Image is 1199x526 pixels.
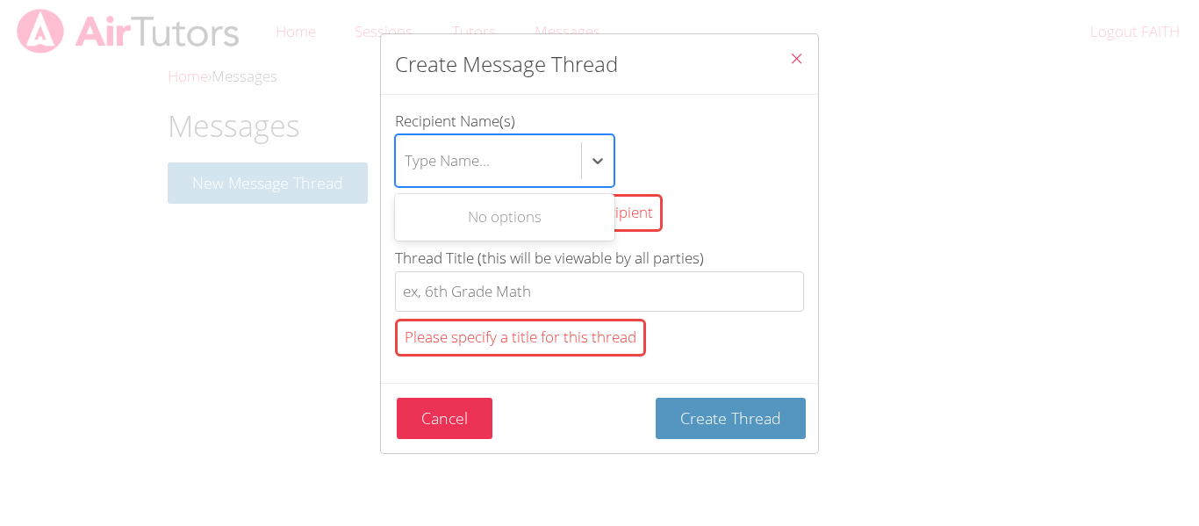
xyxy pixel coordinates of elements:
[395,48,618,80] h2: Create Message Thread
[680,407,781,429] span: Create Thread
[405,148,490,173] div: Type Name...
[395,271,804,313] input: Thread Title (this will be viewable by all parties)Please specify a title for this thread
[395,248,704,268] span: Thread Title (this will be viewable by all parties)
[397,398,492,439] button: Cancel
[395,111,515,131] span: Recipient Name(s)
[775,34,818,88] button: Close
[395,319,646,357] div: Please specify a title for this thread
[656,398,806,439] button: Create Thread
[395,198,614,237] div: No options
[405,141,406,181] input: Recipient Name(s)Type Name...You must select at least one recipient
